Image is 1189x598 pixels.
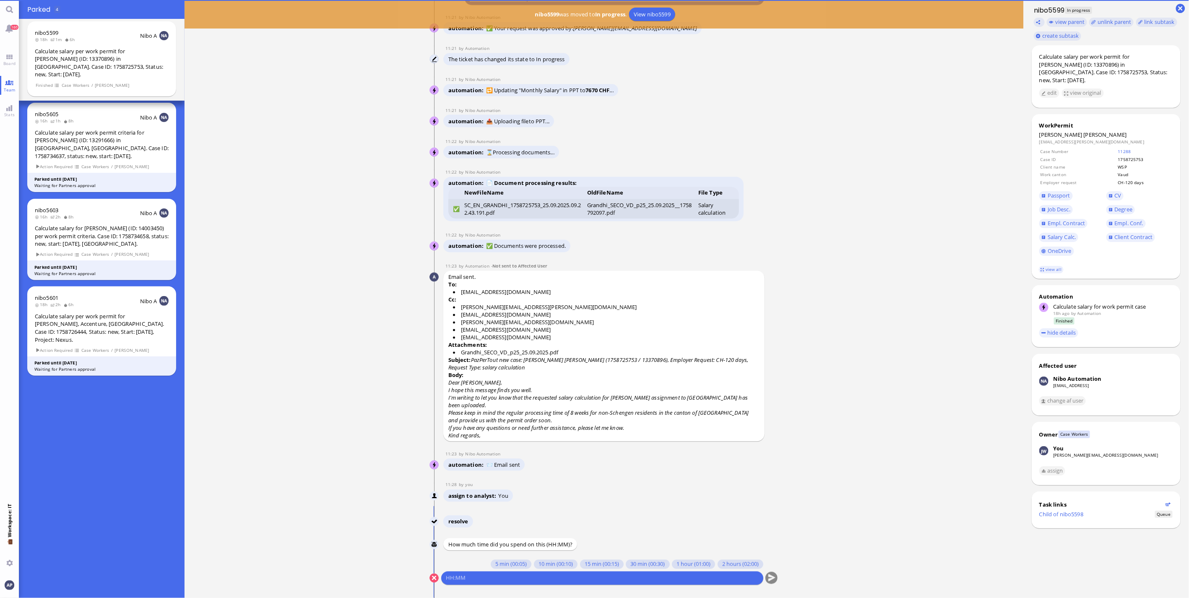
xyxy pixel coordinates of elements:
a: nibo5601 [35,294,58,302]
td: 1758725753 [1118,156,1172,163]
span: 8h [63,118,76,124]
img: Nibo Automation [430,117,439,126]
span: Not sent to Affected User [492,263,547,269]
div: Parked until [DATE] [34,264,169,270]
span: 6h [63,302,76,307]
a: Child of nibo5598 [1039,510,1083,518]
span: ✅ Documents were processed. [486,242,566,250]
span: 11:21 [445,107,459,113]
span: 18h ago [1053,310,1070,316]
span: 4 [56,6,58,12]
div: How much time did you spend on this (HH:MM)? [443,538,577,551]
span: by [459,76,466,82]
span: Stats [2,112,17,117]
span: In progress [1065,7,1092,14]
p: Dear [PERSON_NAME], [448,379,760,387]
p: Kind regards, [448,432,760,439]
div: Affected user [1039,362,1077,369]
div: Calculate salary per work permit criteria for [PERSON_NAME] (ID: 13291666) in [GEOGRAPHIC_DATA], ... [35,129,169,160]
a: Passport [1039,191,1073,200]
span: link subtask [1145,18,1175,26]
div: Calculate salary for [PERSON_NAME] (ID: 14003450) per work permit criteria. Case ID: 1758734658, ... [35,224,169,248]
button: 30 min (00:30) [626,560,670,569]
div: WorkPermit [1039,122,1173,129]
button: hide details [1039,328,1079,338]
span: Email sent. [448,273,760,439]
span: The ticket has changed its state to In progress [448,55,565,63]
a: nibo5603 [35,206,58,214]
img: Nibo Automation [430,179,439,188]
span: Status [1155,511,1172,518]
td: CH-120 days [1118,179,1172,186]
td: Employer request [1040,179,1117,186]
button: 5 min (00:05) [491,560,531,569]
strong: Cc: [448,296,456,304]
div: Automation [1039,293,1173,300]
a: View nibo5599 [629,8,675,21]
img: Automation [430,55,439,64]
span: by [1071,310,1076,316]
span: Board [1,60,18,66]
span: 11:22 [445,138,459,144]
button: edit [1039,88,1060,98]
button: Copy ticket nibo5599 link to clipboard [1034,18,1045,27]
i: PazPerTout new case: [PERSON_NAME] [PERSON_NAME] (1758725753 / 13370896), Employer Request: CH-12... [448,356,749,372]
button: view parent [1047,18,1087,27]
a: OneDrive [1039,247,1074,256]
td: SC_EN_GRANDHI_1758725753_25.09.2025.09.22.43.191.pdf [462,199,585,219]
li: [EMAIL_ADDRESS][DOMAIN_NAME] [453,289,760,296]
img: Nibo Automation [430,24,439,33]
a: [PERSON_NAME][EMAIL_ADDRESS][DOMAIN_NAME] [1053,452,1158,458]
span: Degree [1115,205,1133,213]
span: Nibo A [140,297,157,305]
b: In progress [595,10,625,18]
span: 11:21 [445,45,459,51]
span: Job Desc. [1048,205,1070,213]
div: Parked until [DATE] [34,360,169,366]
button: 1 hour (01:00) [672,560,715,569]
a: nibo5599 [35,29,58,36]
a: nibo5605 [35,110,58,118]
span: Action Required [35,163,73,170]
td: Client name [1040,164,1117,170]
span: automation [448,148,486,156]
span: [PERSON_NAME] [95,82,130,89]
span: 11:23 [445,451,459,457]
div: Calculate salary per work permit for [PERSON_NAME] (ID: 13370896) in [GEOGRAPHIC_DATA]. Case ID: ... [1039,53,1173,84]
img: You [5,580,14,590]
a: Salary Calc. [1039,233,1078,242]
span: Team [2,87,18,93]
span: Case Workers [61,82,90,89]
p: I hope this message finds you well. I'm writing to let you know that the requested salary calcula... [448,387,760,409]
span: automation@nibo.ai [465,451,500,457]
span: 1m [50,36,65,42]
span: [PERSON_NAME] [114,163,149,170]
button: 10 min (00:10) [534,560,578,569]
button: change af user [1039,396,1086,406]
span: [PERSON_NAME] [1084,131,1127,138]
th: File Type [696,187,739,199]
span: 11:23 [445,263,459,269]
span: Action Required [35,347,73,354]
span: Parked [27,5,53,14]
input: HH:MM [446,574,759,583]
span: 6h [65,36,78,42]
div: Calculate salary per work permit for [PERSON_NAME], Accenture, [GEOGRAPHIC_DATA]. Case ID: 175872... [35,312,169,343]
a: [EMAIL_ADDRESS] [1053,382,1089,388]
img: You [1039,446,1049,455]
span: Finished [35,82,53,89]
span: by [459,482,466,488]
div: Calculate salary per work permit for [PERSON_NAME] (ID: 13370896) in [GEOGRAPHIC_DATA]. Case ID: ... [35,47,169,78]
th: OldFileName [585,187,696,199]
button: unlink parent [1089,18,1134,27]
span: 🔁 Updating "Monthly Salary" in PPT to ... [486,86,614,94]
img: Nibo Automation [430,86,439,95]
span: / [111,347,113,354]
img: NA [159,113,169,122]
img: NA [159,296,169,305]
span: Case Workers [81,347,109,354]
img: Nibo Automation [430,461,439,470]
a: Empl. Conf. [1106,219,1146,228]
